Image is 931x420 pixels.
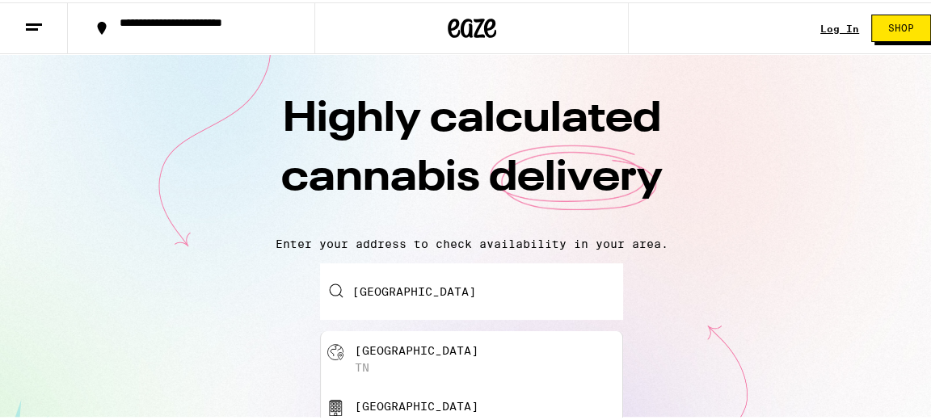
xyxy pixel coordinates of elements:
input: Enter your delivery address [320,261,623,317]
div: [GEOGRAPHIC_DATA] [355,397,478,410]
span: Hi. Need any help? [10,11,116,24]
h1: Highly calculated cannabis delivery [189,88,755,222]
p: Enter your address to check availability in your area. [16,235,927,248]
img: Maynardville [327,342,343,358]
div: TN [355,359,369,372]
a: Log In [820,21,859,31]
span: Shop [888,21,914,31]
img: Maynardville Elementary School [327,397,343,414]
div: [GEOGRAPHIC_DATA] [355,342,478,355]
button: Shop [871,12,931,40]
